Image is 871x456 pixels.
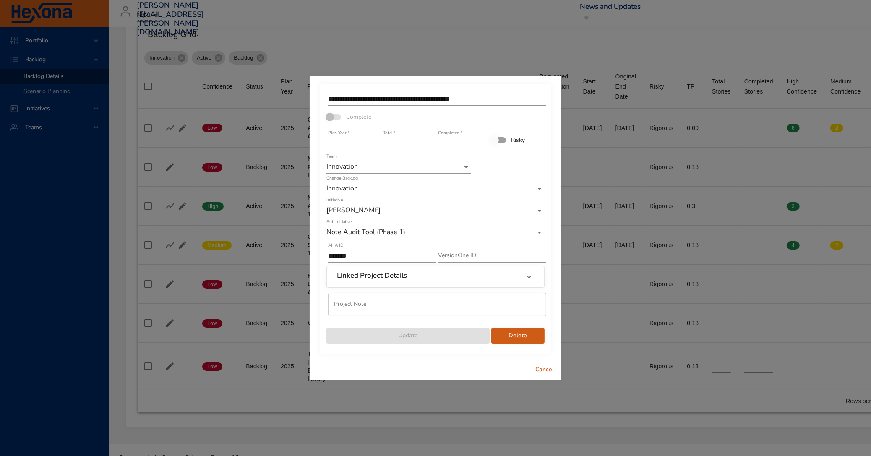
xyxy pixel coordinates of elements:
[326,198,343,202] label: Initiative
[511,135,525,144] span: Risky
[531,362,558,378] button: Cancel
[337,271,407,280] h6: Linked Project Details
[535,365,555,375] span: Cancel
[326,204,545,217] div: [PERSON_NAME]
[346,112,371,121] span: Complete
[383,130,396,135] label: Total
[326,160,471,174] div: Innovation
[327,266,544,287] div: Linked Project Details
[326,226,545,239] div: Note Audit Tool (Phase 1)
[326,182,545,195] div: Innovation
[491,328,545,344] button: Delete
[498,331,538,341] span: Delete
[328,243,344,248] label: AHA ID
[326,176,358,180] label: Change Backlog
[326,154,337,159] label: Team
[438,130,462,135] label: Completed
[328,130,349,135] label: Plan Year
[326,219,352,224] label: Sub Initiative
